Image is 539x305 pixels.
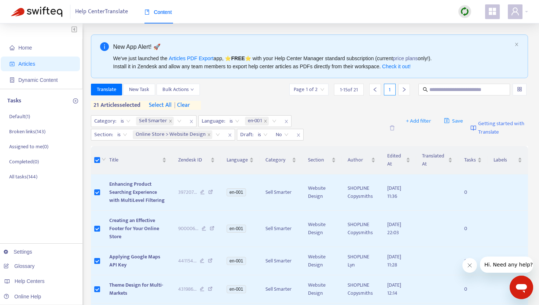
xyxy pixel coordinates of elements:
span: clear [172,101,190,110]
p: Default ( 1 ) [9,113,30,120]
button: close [514,42,519,47]
p: All tasks ( 144 ) [9,173,37,181]
div: New App Alert! 🚀 [113,42,512,51]
span: 431986 ... [178,285,197,293]
span: 397207 ... [178,188,197,196]
th: Zendesk ID [172,146,221,174]
span: Bulk Actions [162,86,194,94]
iframe: メッセージングウィンドウを開くボタン [510,276,533,299]
span: Help Centers [15,278,45,284]
span: left [373,87,378,92]
span: appstore [488,7,497,16]
th: Title [103,146,172,174]
span: Getting started with Translate [478,120,528,136]
td: 0 [458,174,488,211]
span: en-001 [227,188,246,196]
td: 0 [458,247,488,275]
td: Sell Smarter [260,275,302,304]
span: right [401,87,407,92]
span: book [144,10,150,15]
span: Online Store > Website Design [133,130,212,139]
b: FREE [231,55,245,61]
th: Language [221,146,260,174]
p: Assigned to me ( 0 ) [9,143,48,150]
span: Online Store > Website Design [136,130,206,139]
div: We've just launched the app, ⭐ ⭐️ with your Help Center Manager standard subscription (current on... [113,54,512,70]
span: Author [348,156,370,164]
span: is [258,129,268,140]
span: [DATE] 22:03 [387,220,401,237]
span: select all [149,101,172,110]
span: close [264,119,267,123]
iframe: メッセージを閉じる [462,258,477,273]
p: Completed ( 0 ) [9,158,39,166]
td: Sell Smarter [260,174,302,211]
span: home [10,45,15,50]
img: image-link [470,125,476,131]
span: search [423,87,428,92]
button: New Task [123,84,155,95]
div: 1 [384,84,396,95]
span: Zendesk ID [178,156,209,164]
td: SHOPLINE Copysmiths [342,174,381,211]
span: Edited At [387,152,405,168]
td: Sell Smarter [260,247,302,275]
span: en-001 [227,257,246,265]
span: Enhancing Product Searching Experience with MultiLevel Filtering [109,180,165,204]
span: Content [144,9,172,15]
p: Tasks [7,97,21,105]
span: Category [265,156,291,164]
a: Glossary [4,263,34,269]
td: 0 [458,275,488,304]
button: Translate [91,84,122,95]
span: 900006 ... [178,225,198,233]
span: 1 - 15 of 21 [340,86,358,94]
button: saveSave [439,115,469,127]
th: Tasks [458,146,488,174]
th: Labels [488,146,528,174]
span: 441154 ... [178,257,197,265]
span: en-001 [227,225,246,233]
img: sync.dc5367851b00ba804db3.png [460,7,469,16]
span: 21 articles selected [91,101,141,110]
a: Settings [4,249,32,255]
span: container [10,77,15,83]
span: delete [389,125,395,131]
span: save [444,118,450,123]
td: 0 [458,211,488,247]
span: Help Center Translate [75,5,128,19]
td: SHOPLINE Copysmiths [342,275,381,304]
span: Save [444,117,463,126]
span: close [294,131,303,139]
span: Section [308,156,330,164]
span: [DATE] 12:14 [387,281,401,297]
td: Website Design [302,275,341,304]
span: New Task [129,86,149,94]
span: Section : [91,129,114,140]
span: Home [18,45,32,51]
a: Getting started with Translate [470,115,528,141]
span: Applying Google Maps API Key [109,253,160,269]
th: Category [260,146,302,174]
span: Title [109,156,161,164]
th: Section [302,146,341,174]
span: info-circle [100,42,109,51]
th: Edited At [381,146,417,174]
span: [DATE] 11:28 [387,253,401,269]
span: Draft : [237,129,254,140]
span: Dynamic Content [18,77,58,83]
span: is [230,116,239,127]
a: price plans [393,55,418,61]
span: close [169,119,172,123]
span: en-001 [245,117,269,126]
td: SHOPLINE Lyn [342,247,381,275]
td: Website Design [302,211,341,247]
span: user [511,7,520,16]
span: Category : [91,116,117,127]
p: Broken links ( 143 ) [9,128,45,135]
td: Website Design [302,174,341,211]
span: Translated At [422,152,447,168]
span: Sell Smarter [136,117,174,126]
iframe: 会社からのメッセージ [480,257,533,273]
a: Articles PDF Export [169,55,213,61]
